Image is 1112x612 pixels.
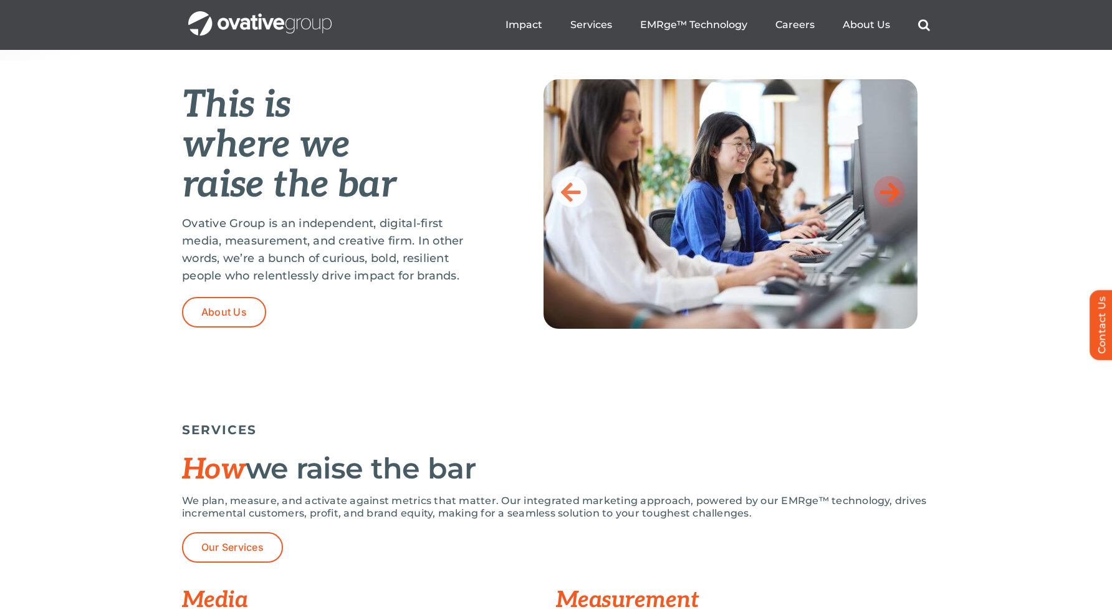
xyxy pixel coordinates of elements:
img: Home-Raise-the-Bar-3-scaled.jpg [544,79,918,329]
a: Our Services [182,532,283,563]
em: where we [182,123,350,168]
p: Ovative Group is an independent, digital-first media, measurement, and creative firm. In other wo... [182,215,481,284]
a: Services [570,19,612,31]
span: About Us [201,306,247,318]
h5: SERVICES [182,422,930,437]
p: We plan, measure, and activate against metrics that matter. Our integrated marketing approach, po... [182,495,930,520]
h2: we raise the bar [182,453,930,485]
a: OG_Full_horizontal_WHT [188,10,332,22]
span: How [182,452,246,487]
a: Search [918,19,930,31]
a: Careers [775,19,815,31]
span: Our Services [201,542,264,553]
em: This is [182,83,290,128]
em: raise the bar [182,163,396,208]
a: About Us [182,297,266,328]
a: EMRge™ Technology [640,19,747,31]
a: Impact [506,19,542,31]
a: About Us [843,19,890,31]
nav: Menu [506,5,930,45]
